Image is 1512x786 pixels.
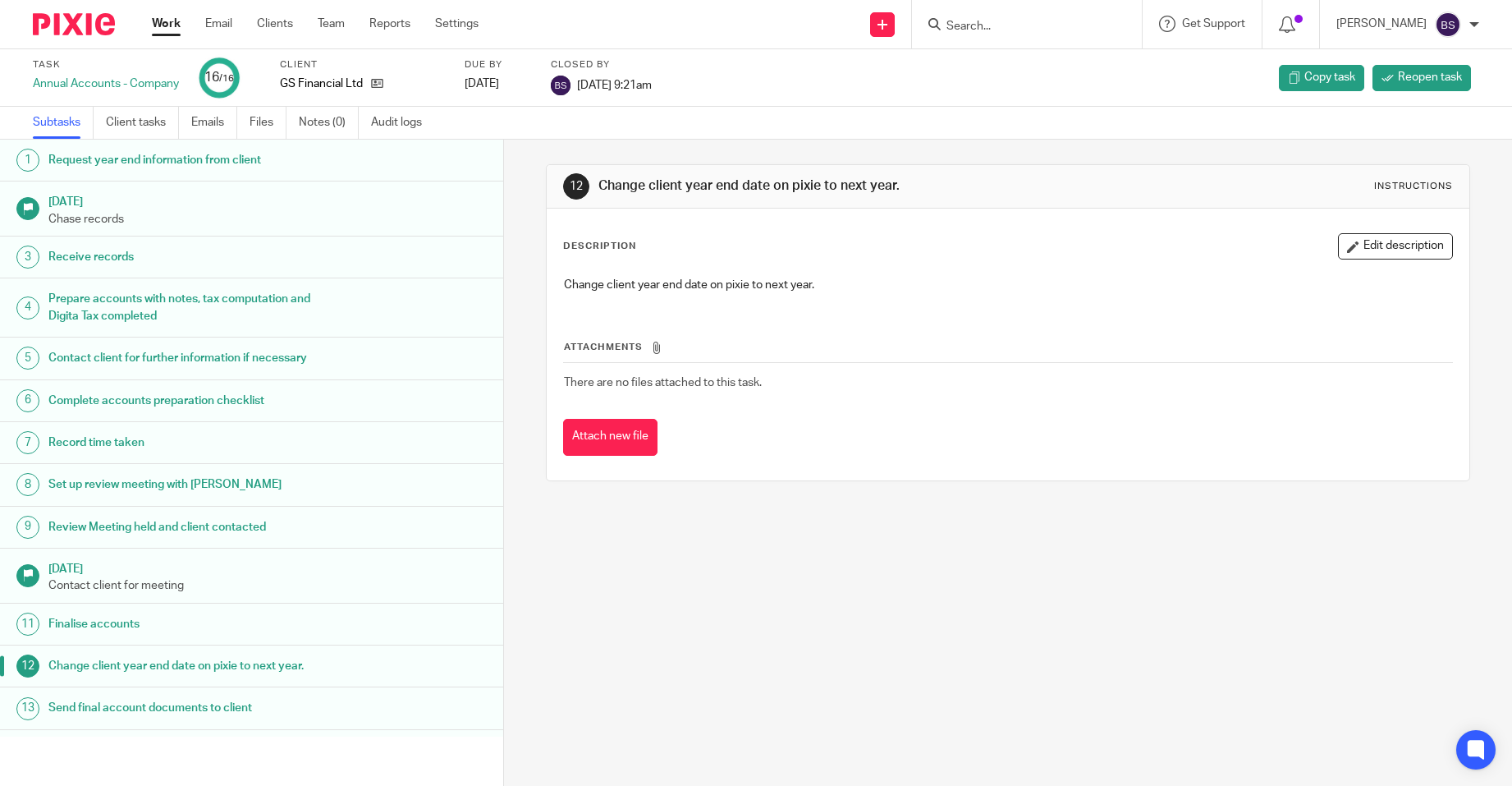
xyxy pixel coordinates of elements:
a: Audit logs [371,107,434,139]
img: svg%3E [551,76,570,95]
div: 7 [16,431,39,454]
a: Reports [369,16,410,32]
h1: Review Meeting held and client contacted [48,515,341,540]
h1: Record time taken [48,430,341,455]
div: [DATE] [465,76,530,92]
h1: [DATE] [48,557,487,577]
div: 12 [16,655,39,678]
span: Reopen task [1398,69,1462,85]
div: 16 [204,68,234,87]
p: Description [563,240,636,253]
a: Reopen task [1372,65,1471,91]
h1: Change client year end date on pixie to next year. [48,654,341,678]
div: Instructions [1374,180,1453,193]
h1: Prepare accounts with notes, tax computation and Digita Tax completed [48,287,341,329]
label: Due by [465,58,530,71]
div: Annual Accounts - Company [33,76,179,92]
img: Pixie [33,13,115,35]
div: 8 [16,473,39,496]
span: There are no files attached to this task. [564,377,762,388]
h1: Send final account documents to client [48,696,341,720]
h1: Contact client for further information if necessary [48,346,341,370]
span: [DATE] 9:21am [577,79,652,90]
div: 1 [16,149,39,172]
p: Chase records [48,211,487,228]
a: Team [318,16,345,32]
a: Work [152,16,181,32]
p: Change client year end date on pixie to next year. [564,277,1452,293]
label: Client [280,58,444,71]
div: 6 [16,389,39,412]
h1: [DATE] [48,190,487,210]
small: /16 [219,74,234,83]
img: svg%3E [1435,11,1461,38]
h1: Finalise accounts [48,612,341,637]
span: Get Support [1182,18,1245,30]
div: 3 [16,246,39,269]
a: Subtasks [33,107,94,139]
div: 12 [563,173,589,200]
div: 13 [16,697,39,720]
h1: Receive records [48,245,341,269]
label: Task [33,58,179,71]
h1: Change client year end date on pixie to next year. [598,177,1043,195]
div: 4 [16,296,39,319]
h1: Complete accounts preparation checklist [48,388,341,413]
a: Copy task [1279,65,1364,91]
span: Copy task [1304,69,1355,85]
h1: Set up review meeting with [PERSON_NAME] [48,472,341,497]
a: Settings [435,16,479,32]
label: Closed by [551,58,652,71]
p: GS Financial Ltd [280,76,363,92]
a: Email [205,16,232,32]
span: Attachments [564,342,643,352]
h1: Request year end information from client [48,148,341,172]
p: Contact client for meeting [48,577,487,594]
div: 11 [16,613,39,636]
a: Emails [191,107,237,139]
a: Clients [257,16,293,32]
a: Files [250,107,286,139]
div: 9 [16,516,39,539]
a: Client tasks [106,107,179,139]
button: Edit description [1338,233,1453,260]
a: Notes (0) [299,107,359,139]
input: Search [945,20,1093,34]
button: Attach new file [563,419,657,456]
p: [PERSON_NAME] [1336,16,1427,32]
div: 5 [16,347,39,370]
